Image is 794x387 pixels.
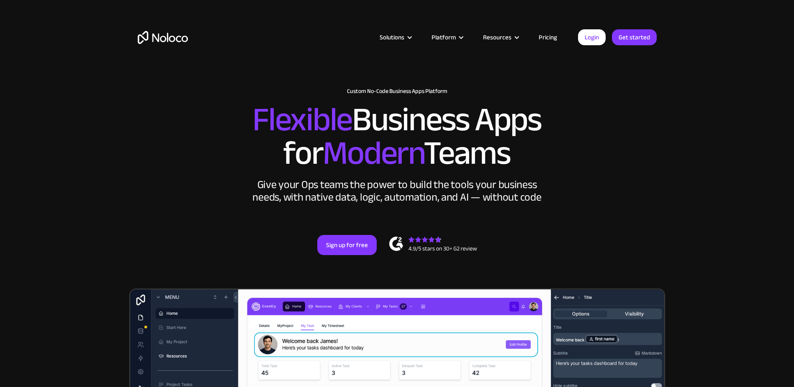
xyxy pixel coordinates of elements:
a: Get started [612,29,657,45]
h1: Custom No-Code Business Apps Platform [138,88,657,95]
a: Pricing [528,32,568,43]
a: Sign up for free [317,235,377,255]
span: Modern [323,122,424,184]
div: Solutions [369,32,421,43]
a: Login [578,29,606,45]
h2: Business Apps for Teams [138,103,657,170]
div: Give your Ops teams the power to build the tools your business needs, with native data, logic, au... [251,178,544,204]
a: home [138,31,188,44]
div: Platform [432,32,456,43]
div: Resources [483,32,511,43]
div: Resources [473,32,528,43]
div: Platform [421,32,473,43]
div: Solutions [380,32,404,43]
span: Flexible [252,88,352,151]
